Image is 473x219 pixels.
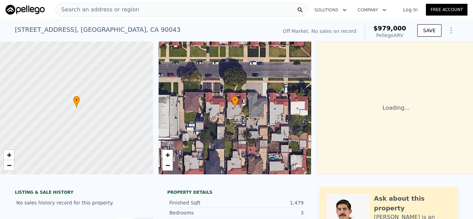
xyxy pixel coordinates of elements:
[7,161,11,170] span: −
[4,150,14,160] a: Zoom in
[237,199,304,206] div: 1,479
[73,96,80,108] div: •
[232,96,239,108] div: •
[15,25,181,35] div: [STREET_ADDRESS] , [GEOGRAPHIC_DATA] , CA 90043
[15,197,153,209] div: No sales history record for this property.
[373,32,406,39] div: Pellego ARV
[165,150,170,159] span: +
[374,194,451,213] div: Ask about this property
[169,199,237,206] div: Finished Sqft
[162,160,173,171] a: Zoom out
[73,97,80,103] span: •
[426,4,467,16] a: Free Account
[417,24,441,37] button: SAVE
[352,4,392,16] button: Company
[56,6,139,14] span: Search an address or region
[283,28,356,35] div: Off Market. No sales on record
[4,160,14,171] a: Zoom out
[373,25,406,32] span: $979,000
[15,190,153,197] div: LISTING & SALE HISTORY
[6,5,45,15] img: Pellego
[444,24,458,37] button: Show Options
[395,6,426,13] a: Log In
[232,97,239,103] span: •
[7,150,11,159] span: +
[169,209,237,216] div: Bedrooms
[167,190,306,195] div: Property details
[309,4,352,16] button: Solutions
[165,161,170,170] span: −
[162,150,173,160] a: Zoom in
[237,209,304,216] div: 3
